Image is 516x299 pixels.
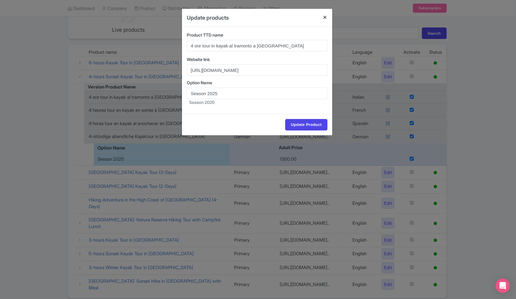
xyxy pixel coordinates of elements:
[189,100,215,105] span: Season 2025
[187,40,327,51] input: Product name
[187,57,210,62] span: Website link
[187,32,223,37] span: Product TTD name
[187,88,327,99] input: Options name
[318,9,332,26] button: Close
[187,80,212,85] span: Option Name
[285,119,327,130] input: Update Product
[187,64,327,76] input: Website link
[495,278,510,293] div: Open Intercom Messenger
[187,14,229,22] h4: Update products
